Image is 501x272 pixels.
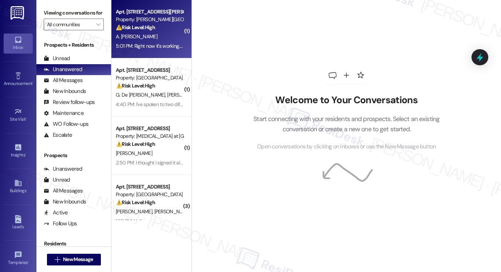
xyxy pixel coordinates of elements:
[167,92,204,98] span: [PERSON_NAME]
[116,218,144,224] div: 1:53 PM: Hello
[36,41,111,49] div: Prospects + Residents
[44,98,95,106] div: Review follow-ups
[55,257,60,263] i: 
[116,66,183,74] div: Apt. [STREET_ADDRESS]
[116,43,411,49] div: 5:01 PM: Right now it's working, everything lookes like normal, but it's not first time. Last wee...
[116,132,183,140] div: Property: [MEDICAL_DATA] at [GEOGRAPHIC_DATA]
[116,191,183,198] div: Property: [GEOGRAPHIC_DATA]
[11,6,25,20] img: ResiDesk Logo
[116,24,155,31] strong: ⚠️ Risk Level: High
[116,92,167,98] span: G. De [PERSON_NAME]
[96,22,100,27] i: 
[116,183,183,191] div: Apt. [STREET_ADDRESS]
[242,94,451,106] h2: Welcome to Your Conversations
[116,199,155,206] strong: ⚠️ Risk Level: High
[44,77,83,84] div: All Messages
[116,208,154,215] span: [PERSON_NAME]
[4,34,33,53] a: Inbox
[26,116,27,121] span: •
[44,220,77,228] div: Follow Ups
[257,142,436,151] span: Open conversations by clicking on inboxes or use the New Message button
[44,187,83,195] div: All Messages
[63,256,93,263] span: New Message
[44,176,70,184] div: Unread
[154,208,191,215] span: [PERSON_NAME]
[4,177,33,197] a: Buildings
[44,66,82,73] div: Unanswered
[116,141,155,147] strong: ⚠️ Risk Level: High
[44,7,104,19] label: Viewing conversations for
[4,213,33,233] a: Leads
[44,109,84,117] div: Maintenance
[4,249,33,268] a: Templates •
[44,120,88,128] div: WO Follow-ups
[47,19,92,30] input: All communities
[116,8,183,16] div: Apt. [STREET_ADDRESS][PERSON_NAME]
[116,16,183,23] div: Property: [PERSON_NAME][GEOGRAPHIC_DATA]
[44,209,68,217] div: Active
[116,159,192,166] div: 2:50 PM: I thought I signed it already
[116,125,183,132] div: Apt. [STREET_ADDRESS]
[4,105,33,125] a: Site Visit •
[47,254,101,265] button: New Message
[116,150,152,156] span: [PERSON_NAME]
[242,114,451,135] p: Start connecting with your residents and prospects. Select an existing conversation or create a n...
[36,152,111,159] div: Prospects
[44,55,70,62] div: Unread
[4,141,33,161] a: Insights •
[44,131,72,139] div: Escalate
[116,101,473,108] div: 4:40 PM: I've spoken to two different people saying that they're going to send me my new lease an...
[36,240,111,248] div: Residents
[28,259,29,264] span: •
[25,151,26,156] span: •
[44,88,86,95] div: New Inbounds
[116,33,157,40] span: A. [PERSON_NAME]
[32,80,33,85] span: •
[116,82,155,89] strong: ⚠️ Risk Level: High
[44,198,86,206] div: New Inbounds
[44,165,82,173] div: Unanswered
[116,74,183,82] div: Property: [GEOGRAPHIC_DATA]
